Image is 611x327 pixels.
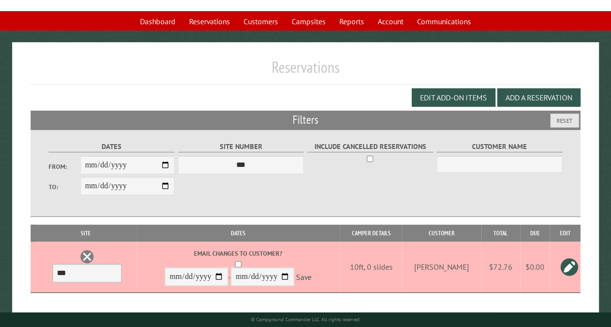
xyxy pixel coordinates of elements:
[183,12,236,31] a: Reservations
[307,141,433,152] label: Include Cancelled Reservations
[134,12,181,31] a: Dashboard
[49,162,80,171] label: From:
[550,225,580,242] th: Edit
[550,114,579,128] button: Reset
[80,249,94,264] a: Delete this reservation
[520,242,550,293] td: $0.00
[31,111,580,129] h2: Filters
[411,12,477,31] a: Communications
[340,225,402,242] th: Camper Details
[251,316,361,323] small: © Campground Commander LLC. All rights reserved.
[49,141,175,152] label: Dates
[436,141,562,152] label: Customer Name
[35,225,137,242] th: Site
[481,242,520,293] td: $72.76
[49,182,80,192] label: To:
[286,12,332,31] a: Campsites
[238,12,284,31] a: Customers
[372,12,409,31] a: Account
[178,141,304,152] label: Site Number
[412,88,495,107] button: Edit Add-on Items
[138,249,338,288] div: -
[402,242,481,293] td: [PERSON_NAME]
[340,242,402,293] td: 10ft, 0 slides
[31,58,580,84] h1: Reservations
[296,272,312,282] a: Save
[138,249,338,258] label: Email changes to customer?
[333,12,370,31] a: Reports
[402,225,481,242] th: Customer
[520,225,550,242] th: Due
[481,225,520,242] th: Total
[497,88,580,107] button: Add a Reservation
[137,225,340,242] th: Dates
